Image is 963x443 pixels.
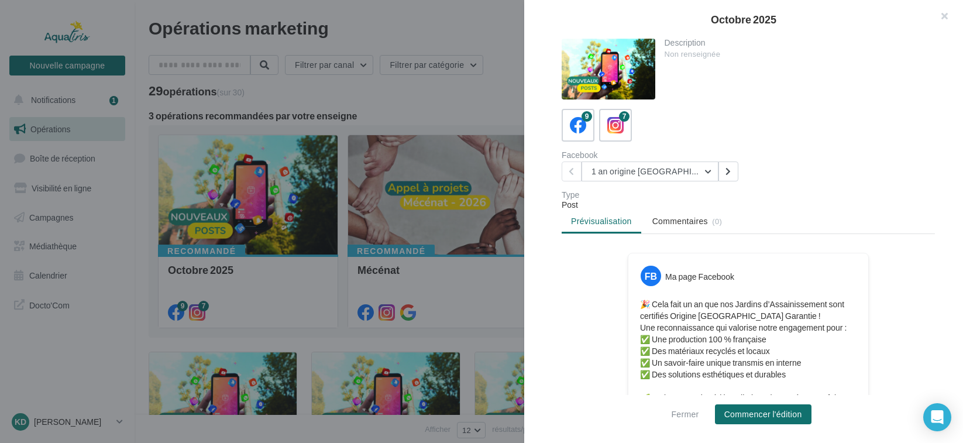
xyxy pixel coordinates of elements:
[562,191,935,199] div: Type
[665,271,734,283] div: Ma page Facebook
[712,217,722,226] span: (0)
[665,39,926,47] div: Description
[666,407,703,421] button: Fermer
[715,404,811,424] button: Commencer l'édition
[619,111,630,122] div: 7
[652,215,708,227] span: Commentaires
[641,266,661,286] div: FB
[543,14,944,25] div: Octobre 2025
[562,199,935,211] div: Post
[582,111,592,122] div: 9
[665,49,926,60] div: Non renseignée
[562,151,744,159] div: Facebook
[582,162,718,181] button: 1 an origine [GEOGRAPHIC_DATA]
[923,403,951,431] div: Open Intercom Messenger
